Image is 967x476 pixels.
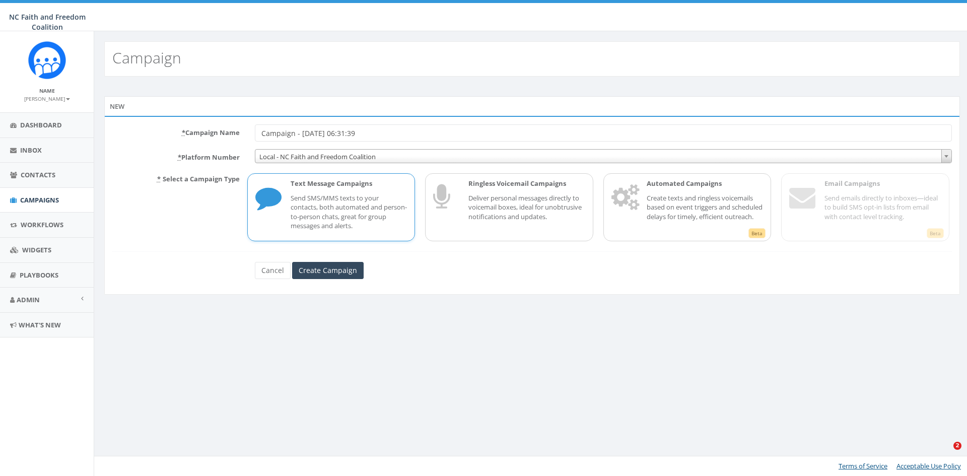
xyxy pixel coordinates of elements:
[933,442,957,466] iframe: Intercom live chat
[291,179,407,188] p: Text Message Campaigns
[21,170,55,179] span: Contacts
[255,149,952,163] span: Local - NC Faith and Freedom Coalition
[468,179,585,188] p: Ringless Voicemail Campaigns
[20,270,58,280] span: Playbooks
[468,193,585,222] p: Deliver personal messages directly to voicemail boxes, ideal for unobtrusive notifications and up...
[255,124,952,142] input: Enter Campaign Name
[292,262,364,279] input: Create Campaign
[9,12,86,32] span: NC Faith and Freedom Coalition
[28,41,66,79] img: Rally_Corp_Icon.png
[255,262,291,279] a: Cancel
[255,150,951,164] span: Local - NC Faith and Freedom Coalition
[112,49,181,66] h2: Campaign
[105,149,247,162] label: Platform Number
[105,124,247,138] label: Campaign Name
[839,461,887,470] a: Terms of Service
[19,320,61,329] span: What's New
[647,179,764,188] p: Automated Campaigns
[178,153,181,162] abbr: required
[163,174,240,183] span: Select a Campaign Type
[24,94,70,103] a: [PERSON_NAME]
[953,442,961,450] span: 2
[104,96,960,116] div: New
[22,245,51,254] span: Widgets
[20,120,62,129] span: Dashboard
[647,193,764,222] p: Create texts and ringless voicemails based on event triggers and scheduled delays for timely, eff...
[748,228,766,238] span: Beta
[182,128,185,137] abbr: required
[17,295,40,304] span: Admin
[291,193,407,231] p: Send SMS/MMS texts to your contacts, both automated and person-to-person chats, great for group m...
[20,195,59,205] span: Campaigns
[24,95,70,102] small: [PERSON_NAME]
[39,87,55,94] small: Name
[927,228,944,238] span: Beta
[896,461,961,470] a: Acceptable Use Policy
[21,220,63,229] span: Workflows
[20,146,42,155] span: Inbox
